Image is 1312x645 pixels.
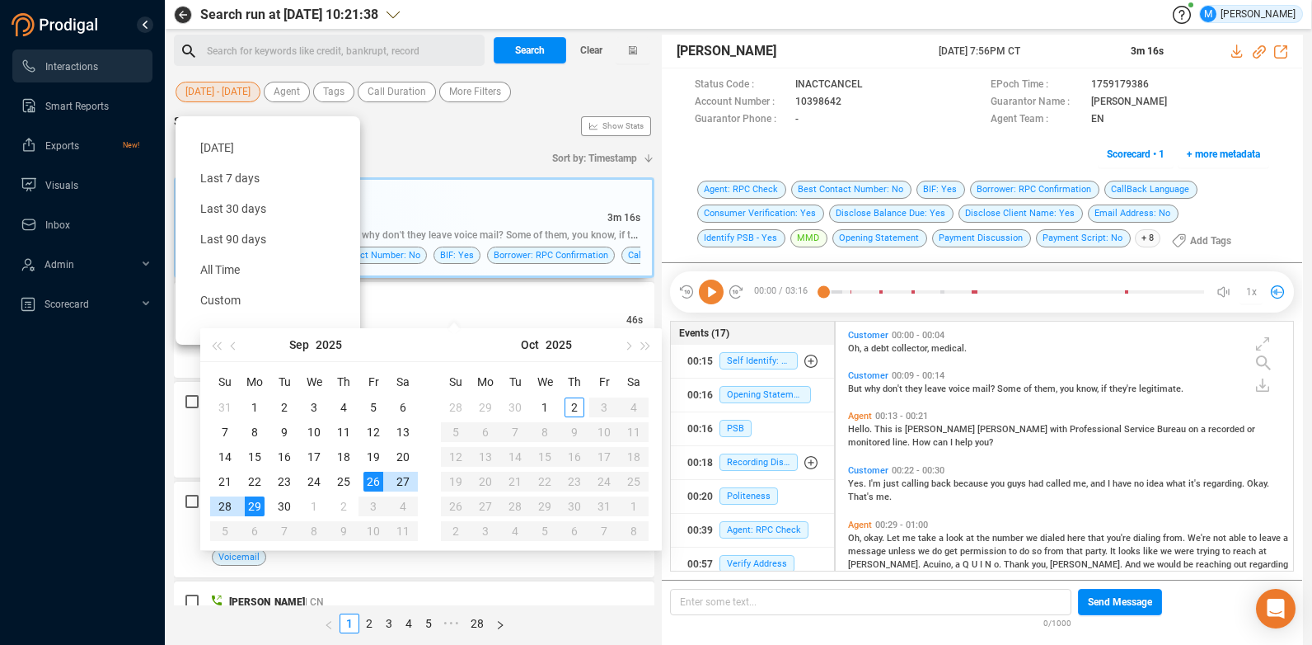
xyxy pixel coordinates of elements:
[955,437,975,448] span: help
[832,229,927,247] span: Opening Statement
[719,555,794,572] span: Verify Address
[1091,111,1104,129] span: EN
[719,386,811,403] span: Opening Statement
[865,384,883,394] span: why
[269,369,299,395] th: Tu
[358,369,388,395] th: Fr
[388,395,418,420] td: 2025-09-06
[1233,546,1258,557] span: reach
[992,533,1026,544] span: number
[45,180,78,191] span: Visuals
[949,384,972,394] span: voice
[671,514,834,547] button: 00:39Agent: RPC Check
[12,13,102,36] img: prodigal-logo
[1222,546,1233,557] span: to
[1067,533,1088,544] span: here
[925,384,949,394] span: leave
[1070,424,1124,435] span: Professional
[1249,559,1288,570] span: regarding
[1201,424,1208,435] span: a
[848,437,893,448] span: monitored
[844,326,1293,569] div: grid
[45,299,89,310] span: Scorecard
[200,294,241,307] span: Custom
[21,129,139,162] a: ExportsNew!
[45,101,109,112] span: Smart Reports
[791,181,911,199] span: Best Contact Number: No
[954,478,991,489] span: because
[671,345,834,378] button: 00:15Self Identify: Yes
[1060,384,1076,394] span: you
[441,395,471,420] td: 2025-09-28
[546,328,572,361] button: 2025
[21,208,139,241] a: Inbox
[1088,205,1178,223] span: Email Address: No
[174,282,654,378] div: [PERSON_NAME]| LL[DATE] 07:55PM CT| EN46sPlease leave your message for Nothing has been recorded....
[933,437,950,448] span: can
[991,478,1007,489] span: you
[566,37,616,64] button: Clear
[1109,384,1139,394] span: they're
[1188,478,1203,489] span: it's
[299,369,329,395] th: We
[438,614,465,633] li: Next 5 Pages
[1078,589,1162,615] button: Send Message
[864,533,887,544] span: okay.
[1258,546,1267,557] span: at
[1166,478,1188,489] span: what
[200,5,378,25] span: Search run at [DATE] 10:21:38
[399,614,419,633] li: 4
[340,614,358,633] a: 1
[316,328,342,361] button: 2025
[1178,141,1269,167] button: + more metadata
[419,614,438,633] li: 5
[628,247,706,263] span: CallBack Language
[955,559,963,570] span: a
[1036,229,1131,247] span: Payment Script: No
[1187,141,1260,167] span: + more metadata
[1133,533,1163,544] span: dialing
[1007,478,1029,489] span: guys
[619,369,649,395] th: Sa
[1076,384,1101,394] span: know,
[1246,279,1257,305] span: 1x
[1104,181,1197,199] span: CallBack Language
[1162,228,1241,254] button: Add Tags
[1032,559,1050,570] span: you,
[214,228,648,241] span: Oh, a debt collector, medical. But why don't they leave voice mail? Some of them, you know, if they'
[1197,546,1222,557] span: trying
[972,559,980,570] span: U
[210,395,240,420] td: 2025-08-31
[494,37,566,64] button: Search
[994,559,1004,570] span: o.
[607,212,640,224] span: 3m 16s
[883,478,902,489] span: just
[695,94,787,111] span: Account Number :
[200,202,266,215] span: Last 30 days
[719,521,808,539] span: Agent: RPC Check
[229,596,305,608] span: [PERSON_NAME]
[324,620,334,630] span: left
[313,82,354,102] button: Tags
[1157,424,1188,435] span: Bureau
[939,533,946,544] span: a
[966,533,977,544] span: at
[848,546,888,557] span: message
[977,424,1050,435] span: [PERSON_NAME]
[931,343,967,354] span: medical.
[515,37,545,64] span: Search
[340,614,359,633] li: 1
[1034,384,1060,394] span: them,
[963,559,972,570] span: Q
[45,259,74,271] span: Admin
[240,369,269,395] th: Mo
[1213,533,1229,544] span: not
[1160,546,1174,557] span: we
[687,517,713,544] div: 00:39
[495,620,505,630] span: right
[869,478,883,489] span: I'm
[1247,478,1269,489] span: Okay.
[671,379,834,412] button: 00:16Opening Statement
[960,546,1009,557] span: permission
[388,369,418,395] th: Sa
